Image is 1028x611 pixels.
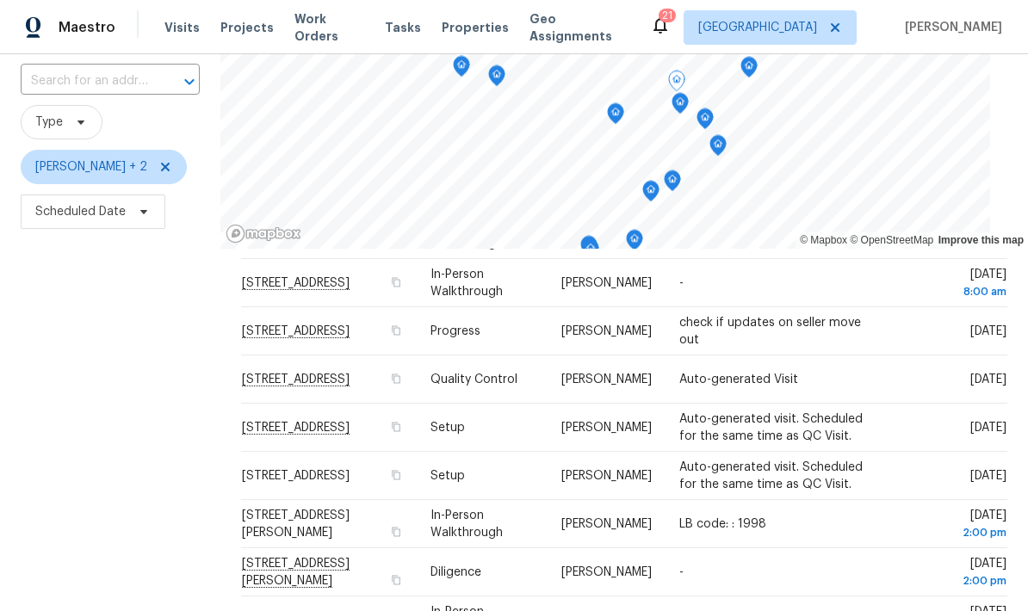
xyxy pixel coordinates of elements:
span: Type [35,114,63,131]
div: Map marker [580,236,598,262]
span: Maestro [59,19,115,36]
div: 8:00 am [909,283,1006,300]
div: Map marker [672,93,689,120]
span: [GEOGRAPHIC_DATA] [698,19,817,36]
div: Map marker [582,239,599,266]
span: Geo Assignments [529,10,629,45]
span: Properties [442,19,509,36]
button: Open [177,70,201,94]
span: Diligence [430,566,481,578]
span: [PERSON_NAME] [561,566,652,578]
span: [PERSON_NAME] [898,19,1002,36]
span: [PERSON_NAME] [561,470,652,482]
span: Visits [164,19,200,36]
div: Map marker [697,108,714,135]
span: Auto-generated Visit [679,373,798,386]
div: 2:00 pm [909,572,1006,589]
button: Copy Address [387,524,403,540]
div: Map marker [607,103,624,130]
a: OpenStreetMap [850,234,933,246]
button: Copy Address [387,572,403,588]
span: [DATE] [909,509,1006,541]
span: [PERSON_NAME] [561,277,652,289]
div: Map marker [668,71,685,97]
button: Copy Address [387,323,403,338]
span: [PERSON_NAME] + 2 [35,158,147,176]
span: In-Person Walkthrough [430,268,503,298]
span: [DATE] [909,558,1006,589]
span: Auto-generated visit. Scheduled for the same time as QC Visit. [679,461,863,491]
button: Copy Address [387,371,403,386]
div: 8:00 am [909,235,1006,252]
div: Map marker [709,135,727,162]
span: - [679,566,684,578]
span: check if updates on seller move out [679,317,861,346]
button: Copy Address [387,275,403,290]
span: In-Person Walkthrough [430,220,503,250]
div: Map marker [664,170,681,197]
div: 2:00 pm [909,524,1006,541]
span: Tasks [385,22,421,34]
span: Auto-generated visit. Scheduled for the same time as QC Visit. [679,413,863,442]
span: Progress [430,325,480,337]
span: Setup [430,470,465,482]
span: [DATE] [970,325,1006,337]
span: [PERSON_NAME] [561,325,652,337]
div: Map marker [626,230,643,256]
span: Projects [220,19,274,36]
span: [DATE] [970,470,1006,482]
div: Map marker [453,56,470,83]
span: - [679,277,684,289]
div: Map marker [488,65,505,92]
a: Improve this map [938,234,1024,246]
span: In-Person Walkthrough [430,509,503,539]
span: Setup [430,422,465,434]
span: [PERSON_NAME] [561,373,652,386]
span: [DATE] [909,220,1006,252]
span: [STREET_ADDRESS] [242,470,350,482]
span: [PERSON_NAME] [561,422,652,434]
span: Quality Control [430,373,517,386]
span: [DATE] [909,268,1006,300]
input: Search for an address... [21,68,152,95]
button: Copy Address [387,419,403,435]
span: Scheduled Date [35,203,126,220]
a: Mapbox [800,234,847,246]
span: [DATE] [970,422,1006,434]
div: Map marker [642,181,660,207]
a: Mapbox homepage [226,224,301,244]
div: Map marker [740,57,758,83]
span: [STREET_ADDRESS][PERSON_NAME] [242,509,350,539]
span: [DATE] [970,373,1006,386]
div: 21 [662,7,672,24]
button: Copy Address [387,467,403,483]
span: Work Orders [294,10,364,45]
span: LB code: : 1998 [679,518,766,530]
span: [PERSON_NAME] [561,518,652,530]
